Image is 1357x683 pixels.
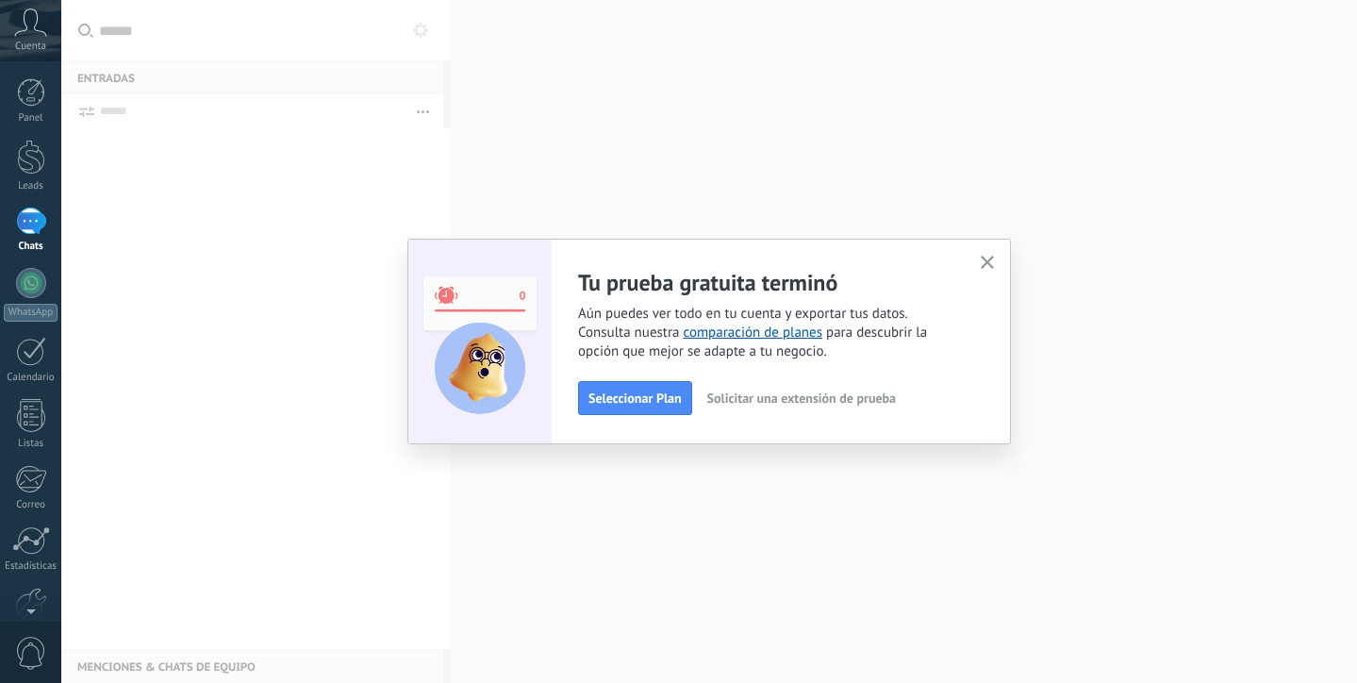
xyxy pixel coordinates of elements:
button: Seleccionar Plan [578,381,692,415]
button: Solicitar una extensión de prueba [699,384,904,412]
div: Leads [4,180,58,192]
h2: Tu prueba gratuita terminó [578,268,957,297]
span: Seleccionar Plan [588,391,682,405]
div: Listas [4,438,58,450]
div: Chats [4,241,58,253]
span: Aún puedes ver todo en tu cuenta y exportar tus datos. Consulta nuestra para descubrir la opción ... [578,305,957,361]
div: WhatsApp [4,304,58,322]
div: Correo [4,499,58,511]
div: Calendario [4,372,58,384]
span: Cuenta [15,41,46,53]
div: Estadísticas [4,560,58,573]
div: Panel [4,112,58,125]
span: Solicitar una extensión de prueba [707,391,896,405]
a: comparación de planes [683,324,822,341]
